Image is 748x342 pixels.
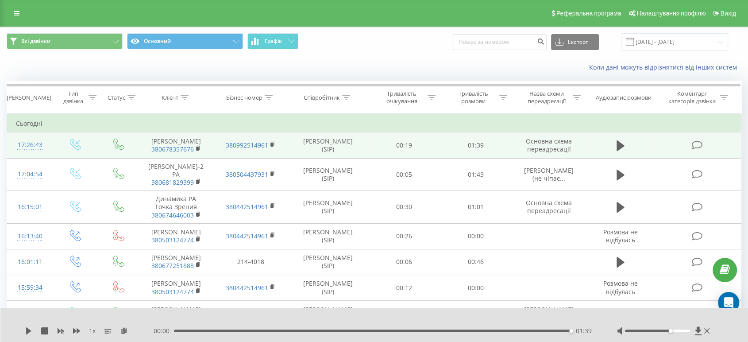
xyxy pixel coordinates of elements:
a: 380442514961 [226,232,268,240]
a: 380504437931 [226,170,268,179]
td: [PERSON_NAME] [139,132,213,158]
a: 380992514961 [226,141,268,149]
td: [PERSON_NAME] (SIP) [288,158,368,191]
a: 380442514961 [226,284,268,292]
span: Графік [265,38,282,44]
td: 107 [213,301,288,326]
td: [PERSON_NAME] [139,275,213,301]
span: Розмова не відбулась [603,228,638,244]
div: Клієнт [162,94,178,101]
a: 380678357676 [151,145,194,153]
td: 00:47 [368,301,440,326]
td: [PERSON_NAME] (SIP) [288,191,368,224]
div: 16:15:01 [16,198,44,216]
td: [PERSON_NAME] (SIP) [288,249,368,275]
span: Вихід [721,10,736,17]
div: Бізнес номер [226,94,262,101]
div: Аудіозапис розмови [596,94,652,101]
a: 380681829399 [151,178,194,187]
button: Всі дзвінки [7,33,123,49]
a: 380674646003 [151,211,194,219]
span: [PERSON_NAME] (не чіп... [524,305,574,322]
div: [PERSON_NAME] [7,94,51,101]
div: Accessibility label [569,329,573,333]
span: 00:00 [154,326,174,335]
td: Сьогодні [7,115,741,132]
span: 01:39 [576,326,592,335]
button: Графік [247,33,298,49]
td: 00:00 [440,275,512,301]
span: [PERSON_NAME] (не чіпає... [524,166,574,183]
div: 17:04:54 [16,166,44,183]
div: Співробітник [304,94,340,101]
button: Експорт [551,34,599,50]
td: 01:39 [440,132,512,158]
td: [PERSON_NAME] (SIP) [288,275,368,301]
td: Основна схема переадресації [512,132,586,158]
div: 15:56:06 [16,305,44,322]
div: Коментар/категорія дзвінка [666,90,717,105]
td: 00:12 [368,275,440,301]
td: 00:30 [368,191,440,224]
td: [PERSON_NAME]-2 РА [139,158,213,191]
div: Тривалість розмови [450,90,497,105]
td: [PERSON_NAME] [139,301,213,326]
span: 1 x [89,326,96,335]
div: Тип дзвінка [61,90,86,105]
td: [PERSON_NAME] [139,223,213,249]
td: [PERSON_NAME] (SIP) [288,301,368,326]
td: Динамика РА Точка Зрения [139,191,213,224]
td: 214-4018 [213,249,288,275]
div: 15:59:34 [16,279,44,296]
span: Розмова не відбулась [603,279,638,295]
td: 01:50 [440,301,512,326]
span: Всі дзвінки [21,38,50,45]
button: Основний [127,33,243,49]
div: Назва схеми переадресації [523,90,571,105]
div: 17:26:43 [16,136,44,154]
td: 00:46 [440,249,512,275]
a: Коли дані можуть відрізнятися вiд інших систем [589,63,741,71]
td: 00:00 [440,223,512,249]
span: Налаштування профілю [636,10,706,17]
a: 380677251888 [151,261,194,270]
td: [PERSON_NAME] (SIP) [288,223,368,249]
input: Пошук за номером [453,34,547,50]
div: Тривалість очікування [378,90,425,105]
div: Accessibility label [669,329,672,333]
div: Статус [108,94,125,101]
td: Основна схема переадресації [512,191,586,224]
td: [PERSON_NAME] [139,249,213,275]
a: 380503124774 [151,236,194,244]
td: 01:01 [440,191,512,224]
div: Open Intercom Messenger [718,292,739,313]
div: 16:01:11 [16,253,44,271]
td: 00:26 [368,223,440,249]
div: 16:13:40 [16,228,44,245]
td: 01:43 [440,158,512,191]
td: 00:19 [368,132,440,158]
span: Реферальна програма [556,10,621,17]
td: [PERSON_NAME] (SIP) [288,132,368,158]
a: 380442514961 [226,202,268,211]
td: 00:06 [368,249,440,275]
a: 380503124774 [151,288,194,296]
td: 00:05 [368,158,440,191]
